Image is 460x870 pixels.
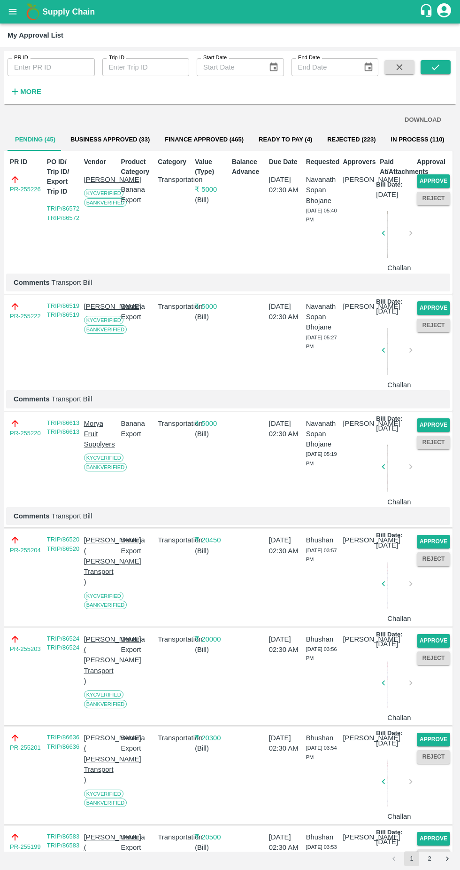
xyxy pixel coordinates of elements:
button: Reject [417,750,450,764]
p: [DATE] [376,423,398,433]
p: [DATE] [376,306,398,316]
p: [PERSON_NAME] ( [PERSON_NAME] Transport ) [84,733,117,785]
button: Choose date [265,58,283,76]
p: PO ID/ Trip ID/ Export Trip ID [47,157,80,196]
span: Bank Verified [84,198,127,207]
div: My Approval List [8,29,63,41]
p: Due Date [269,157,302,167]
p: Challan [387,497,407,507]
p: [PERSON_NAME] ( [PERSON_NAME] Transport ) [84,535,117,587]
p: Bhushan [306,535,339,545]
p: Bill Date: [376,531,402,540]
button: Reject [417,319,450,332]
p: Paid At/Attachments [380,157,413,177]
p: Transportation [158,535,191,545]
span: [DATE] 03:57 PM [306,548,337,563]
img: logo [23,2,42,21]
p: [PERSON_NAME] [84,301,117,312]
span: Bank Verified [84,601,127,609]
button: Approve [417,174,450,188]
b: Supply Chain [42,7,95,16]
p: [DATE] [376,837,398,847]
button: DOWNLOAD [401,112,445,128]
p: ₹ 5000 [195,418,228,429]
p: [DATE] [376,639,398,649]
button: Reject [417,436,450,449]
p: ( Bill ) [195,312,228,322]
p: [DATE] [376,189,398,200]
p: Transport Bill [14,394,443,404]
p: ( Bill ) [195,195,228,205]
label: PR ID [14,54,28,62]
button: Reject [417,849,450,863]
nav: pagination navigation [385,851,456,866]
b: Comments [14,395,50,403]
span: Bank Verified [84,463,127,471]
button: Business Approved (33) [63,128,157,151]
span: KYC Verified [84,690,123,699]
button: Approve [417,418,450,432]
p: Transport Bill [14,277,443,288]
p: Transportation [158,832,191,842]
p: [PERSON_NAME] [343,301,376,312]
p: [PERSON_NAME] ( [PERSON_NAME] Transport ) [84,634,117,686]
input: Start Date [197,58,261,76]
p: Balance Advance [232,157,265,177]
a: PR-255201 [10,743,41,752]
p: Challan [387,613,407,624]
span: Bank Verified [84,325,127,334]
p: Banana Export [121,535,154,556]
span: KYC Verified [84,454,123,462]
a: PR-255199 [10,842,41,852]
button: Go to page 2 [422,851,437,866]
button: Approve [417,634,450,648]
button: Reject [417,192,450,205]
span: KYC Verified [84,189,123,197]
p: [PERSON_NAME] [343,832,376,842]
a: TRIP/86636 TRIP/86636 [47,734,79,750]
p: Banana Export [121,184,154,205]
p: [DATE] 02:30 AM [269,832,302,853]
p: Bill Date: [376,298,402,306]
button: page 1 [404,851,419,866]
p: Product Category [121,157,154,177]
label: End Date [298,54,320,62]
p: ₹ 20000 [195,634,228,644]
p: ₹ 20300 [195,733,228,743]
a: PR-255204 [10,546,41,555]
a: PR-255222 [10,312,41,321]
a: PR-255226 [10,185,41,194]
p: Bill Date: [376,415,402,423]
a: Supply Chain [42,5,419,18]
span: [DATE] 03:53 PM [306,844,337,859]
p: Banana Export [121,733,154,754]
p: Category [158,157,191,167]
button: open drawer [2,1,23,23]
a: PR-255220 [10,429,41,438]
button: Ready To Pay (4) [251,128,320,151]
p: Bill Date: [376,828,402,837]
p: [DATE] 02:30 AM [269,634,302,655]
p: [DATE] [376,540,398,550]
a: TRIP/86524 TRIP/86524 [47,635,79,651]
label: Trip ID [109,54,124,62]
p: Bhushan [306,832,339,842]
p: Bhushan [306,733,339,743]
p: Banana Export [121,418,154,439]
p: Banana Export [121,634,154,655]
p: ₹ 5000 [195,184,228,195]
p: ₹ 20500 [195,832,228,842]
p: [PERSON_NAME] [343,733,376,743]
span: KYC Verified [84,592,123,600]
p: [DATE] [376,738,398,748]
p: [PERSON_NAME] [343,174,376,185]
p: Requested [306,157,339,167]
button: More [8,84,44,100]
p: [PERSON_NAME] [343,634,376,644]
p: [DATE] 02:30 AM [269,301,302,322]
span: KYC Verified [84,316,123,324]
button: Pending (45) [8,128,63,151]
p: Challan [387,811,407,822]
p: Vendor [84,157,117,167]
p: [DATE] 02:30 AM [269,174,302,196]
